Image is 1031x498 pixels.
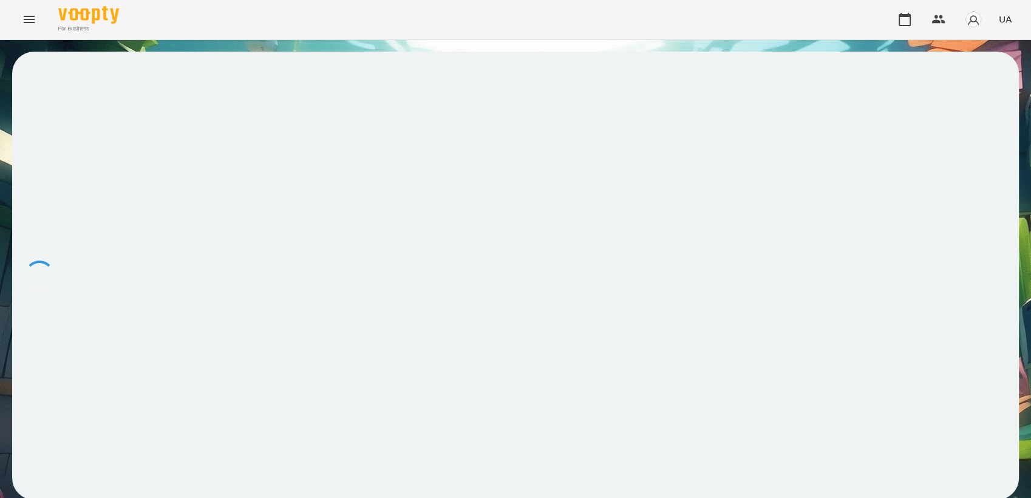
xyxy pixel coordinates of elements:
[15,5,44,34] button: Menu
[999,13,1012,26] span: UA
[58,6,119,24] img: Voopty Logo
[58,25,119,33] span: For Business
[965,11,982,28] img: avatar_s.png
[994,8,1016,30] button: UA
